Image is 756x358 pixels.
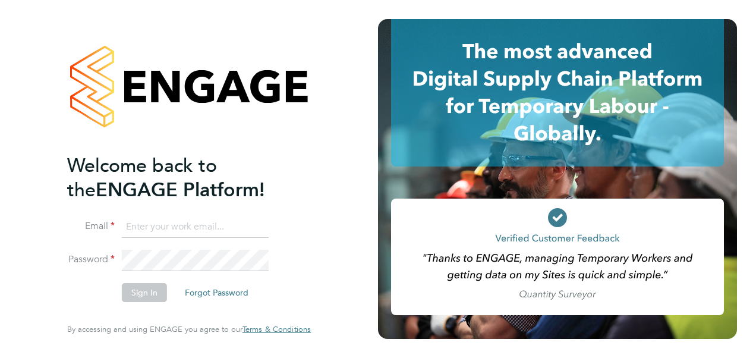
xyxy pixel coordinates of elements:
[67,153,299,202] h2: ENGAGE Platform!
[67,253,115,266] label: Password
[67,154,217,202] span: Welcome back to the
[175,283,258,302] button: Forgot Password
[67,324,311,334] span: By accessing and using ENGAGE you agree to our
[242,325,311,334] a: Terms & Conditions
[122,216,269,238] input: Enter your work email...
[67,220,115,233] label: Email
[242,324,311,334] span: Terms & Conditions
[122,283,167,302] button: Sign In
